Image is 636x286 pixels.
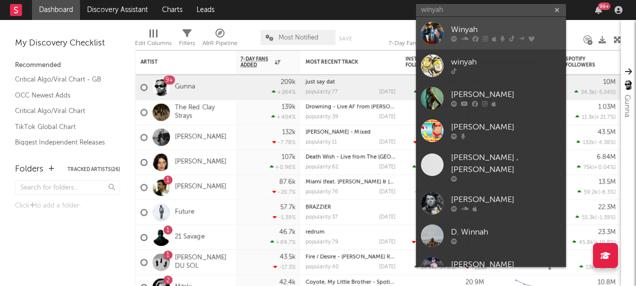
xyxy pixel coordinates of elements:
[305,254,402,260] a: Fire / Desire - [PERSON_NAME] Remix
[598,229,615,235] div: 23.3M
[379,189,395,195] div: [DATE]
[405,56,440,68] div: Instagram Followers
[339,36,352,41] button: Save
[379,139,395,145] div: [DATE]
[597,215,614,220] span: -1.39 %
[379,114,395,120] div: [DATE]
[305,279,415,285] a: Coyote, My Little Brother - Spotify Singles
[175,104,230,121] a: The Red Clay Strays
[465,279,484,285] div: 20.9M
[140,59,215,65] div: Artist
[412,164,455,170] div: ( )
[175,254,230,271] a: [PERSON_NAME] DU SOL
[175,133,226,141] a: [PERSON_NAME]
[305,129,395,135] div: Luther - Mixed
[416,187,566,219] a: [PERSON_NAME]
[416,147,566,187] a: [PERSON_NAME] ,[PERSON_NAME]
[414,89,455,95] div: ( )
[465,264,487,271] div: -228k
[281,154,295,160] div: 107k
[582,115,594,120] span: 11.3k
[379,164,395,170] div: [DATE]
[305,254,395,260] div: Fire / Desire - Dorian Craft Remix
[15,200,120,212] div: Click to add a folder.
[279,254,295,260] div: 43.5k
[270,164,295,170] div: +0.96 %
[576,139,615,145] div: ( )
[577,164,615,170] div: ( )
[175,233,204,241] a: 21 Savage
[272,89,295,95] div: +264 %
[575,214,615,220] div: ( )
[280,79,295,85] div: 209k
[379,264,395,270] div: [DATE]
[305,239,338,245] div: popularity: 79
[451,226,561,238] div: D. Winnah
[574,89,615,95] div: ( )
[416,219,566,252] a: D. Winnah
[15,137,110,157] a: Biggest Independent Releases This Week
[305,204,331,210] a: BRAZZIER
[597,279,615,285] div: 10.8M
[583,140,594,145] span: 132k
[416,252,566,284] a: [PERSON_NAME]
[379,89,395,95] div: [DATE]
[305,154,434,160] a: Death Wish - Live from The [GEOGRAPHIC_DATA]
[305,59,380,65] div: Most Recent Track
[416,17,566,49] a: Winyah
[305,229,395,235] div: redrum
[270,239,295,245] div: +69.7 %
[414,264,455,270] div: ( )
[586,265,594,270] span: 13k
[271,114,295,120] div: +404 %
[416,82,566,114] a: [PERSON_NAME]
[15,105,110,116] a: Critical Algo/Viral Chart
[413,139,455,145] div: ( )
[279,229,295,235] div: 46.7k
[597,129,615,135] div: 43.5M
[416,114,566,147] a: [PERSON_NAME]
[579,264,615,270] div: ( )
[15,74,110,85] a: Critical Algo/Viral Chart - GB
[282,129,295,135] div: 132k
[451,152,561,176] div: [PERSON_NAME] ,[PERSON_NAME]
[412,239,455,245] div: ( )
[15,37,120,49] div: My Discovery Checklist
[179,25,195,54] div: Filters
[281,104,295,110] div: 139k
[202,37,237,49] div: A&R Pipeline
[15,90,110,101] a: OCC Newest Adds
[278,34,318,41] span: Most Notified
[305,129,370,135] a: [PERSON_NAME] - Mixed
[305,79,335,85] a: just say dat
[415,189,455,195] div: ( )
[388,37,463,49] div: 7-Day Fans Added (7-Day Fans Added)
[416,49,566,82] a: winyah
[603,79,615,85] div: 10M
[280,204,295,210] div: 57.7k
[305,114,338,120] div: popularity: 39
[15,121,110,132] a: TikTok Global Chart
[175,83,195,91] a: Gunna
[577,189,615,195] div: ( )
[451,56,561,68] div: winyah
[305,179,395,185] div: Miami (feat. Lil Wayne & Rick Ross)
[305,154,395,160] div: Death Wish - Live from The O2 Arena
[305,204,395,210] div: BRAZZIER
[305,104,395,110] div: Drowning - Live AF from Callaghan's
[595,6,602,14] button: 99+
[305,164,338,170] div: popularity: 62
[15,180,120,195] input: Search for folders...
[598,2,610,10] div: 99 +
[305,79,395,85] div: just say dat
[596,140,614,145] span: -4.38 %
[436,265,454,270] span: -34.2 %
[575,114,615,120] div: ( )
[273,264,295,270] div: -17.3 %
[565,56,600,68] div: Spotify Followers
[379,214,395,220] div: [DATE]
[240,56,272,68] span: 7-Day Fans Added
[596,90,614,95] span: -5.24 %
[598,179,615,185] div: 13.5M
[581,90,595,95] span: 34.3k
